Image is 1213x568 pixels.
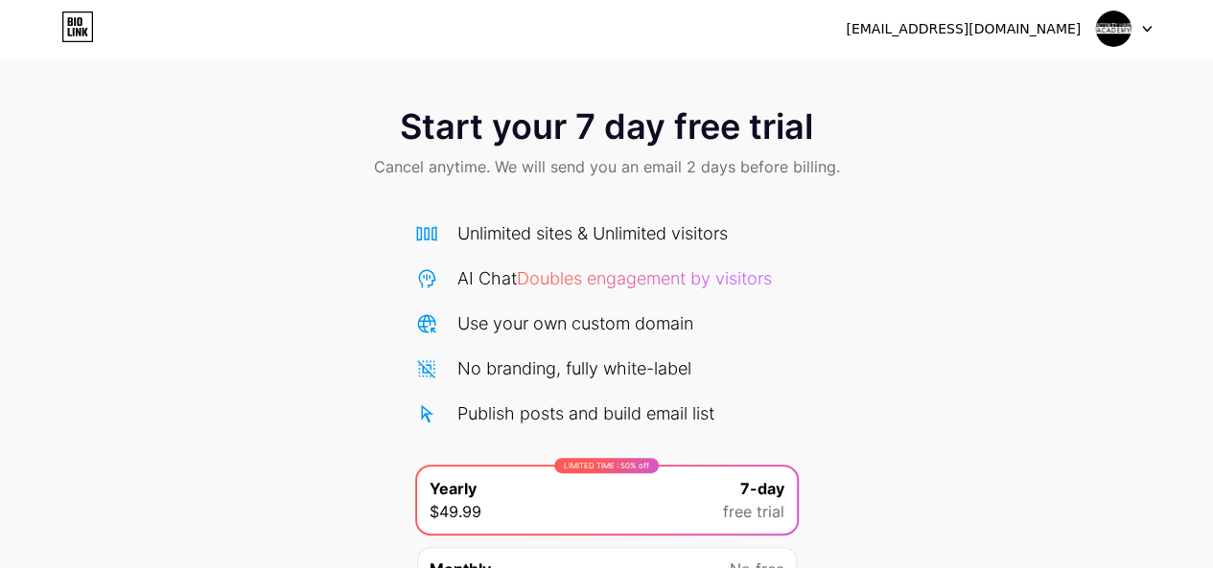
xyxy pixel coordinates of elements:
[400,107,813,146] span: Start your 7 day free trial
[554,458,659,473] div: LIMITED TIME : 50% off
[1095,11,1131,47] img: affinityhairacademy1
[723,500,784,523] span: free trial
[374,155,840,178] span: Cancel anytime. We will send you an email 2 days before billing.
[846,19,1081,39] div: [EMAIL_ADDRESS][DOMAIN_NAME]
[517,268,772,288] span: Doubles engagement by visitors
[457,355,691,381] div: No branding, fully white-label
[457,400,714,426] div: Publish posts and build email list
[457,265,772,291] div: AI Chat
[457,310,693,336] div: Use your own custom domain
[457,220,728,246] div: Unlimited sites & Unlimited visitors
[430,500,481,523] span: $49.99
[430,477,477,500] span: Yearly
[740,477,784,500] span: 7-day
